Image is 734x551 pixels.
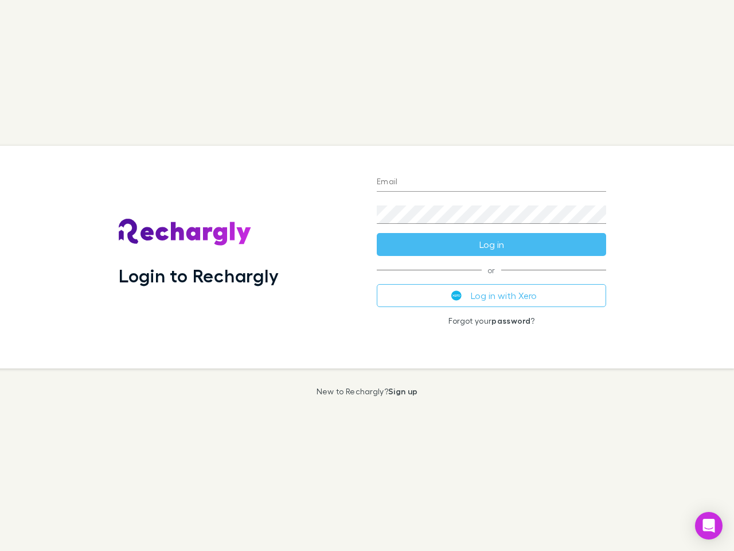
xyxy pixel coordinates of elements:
img: Xero's logo [451,290,462,301]
img: Rechargly's Logo [119,219,252,246]
h1: Login to Rechargly [119,265,279,286]
div: Open Intercom Messenger [695,512,723,540]
p: Forgot your ? [377,316,606,325]
a: password [491,316,530,325]
a: Sign up [388,386,417,396]
button: Log in [377,233,606,256]
button: Log in with Xero [377,284,606,307]
p: New to Rechargly? [317,387,418,396]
